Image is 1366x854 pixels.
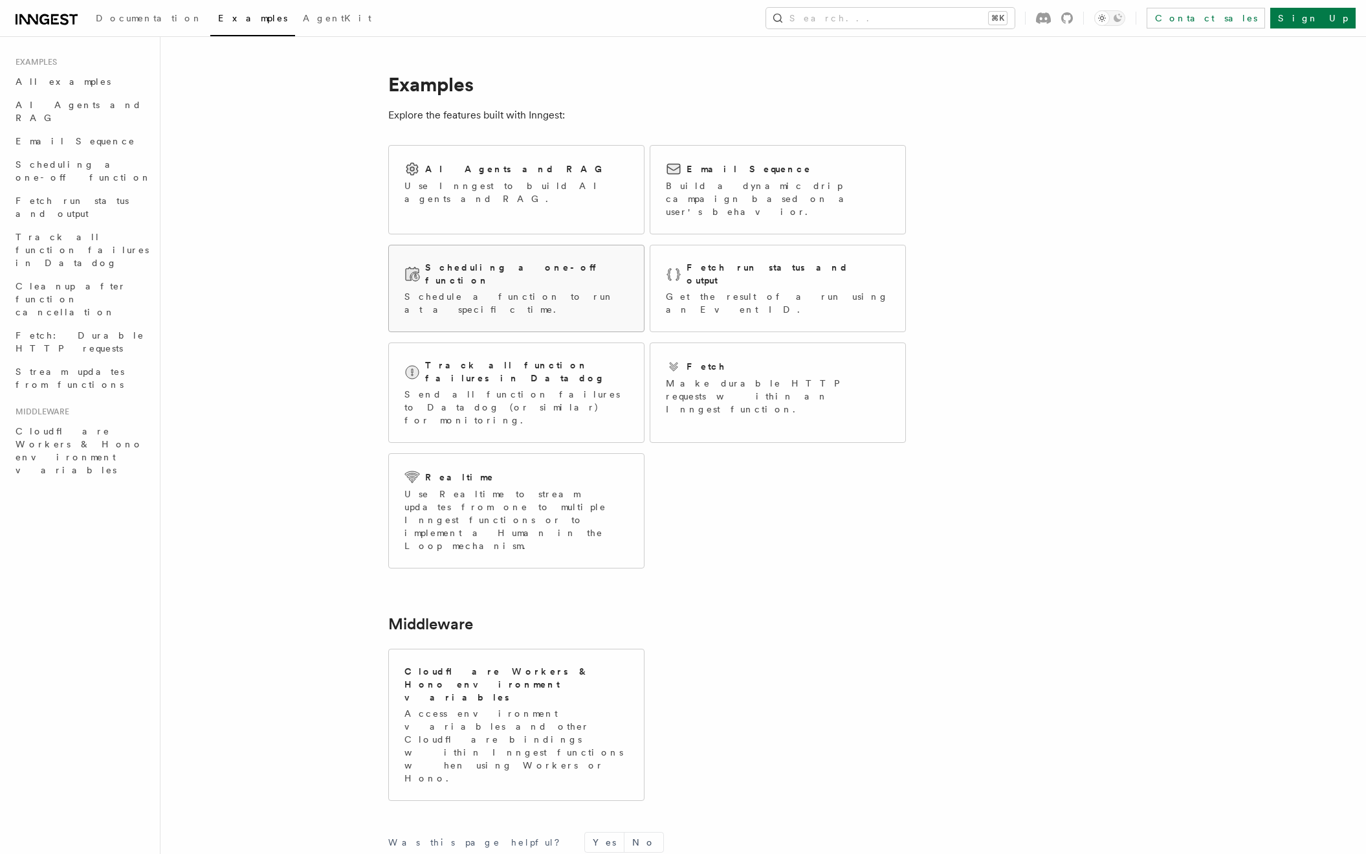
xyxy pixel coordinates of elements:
[388,245,644,332] a: Scheduling a one-off functionSchedule a function to run at a specific time.
[303,13,371,23] span: AgentKit
[16,76,111,87] span: All examples
[388,615,473,633] a: Middleware
[404,488,628,552] p: Use Realtime to stream updates from one to multiple Inngest functions or to implement a Human in ...
[218,13,287,23] span: Examples
[10,360,152,396] a: Stream updates from functions
[388,453,644,568] a: RealtimeUse Realtime to stream updates from one to multiple Inngest functions or to implement a H...
[404,388,628,427] p: Send all function failures to Datadog (or similar) for monitoring.
[687,163,811,175] h2: Email Sequence
[10,275,152,324] a: Cleanup after function cancellation
[16,366,124,390] span: Stream updates from functions
[10,93,152,129] a: AI Agents and RAG
[16,426,143,475] span: Cloudflare Workers & Hono environment variables
[404,707,628,785] p: Access environment variables and other Cloudflare bindings within Inngest functions when using Wo...
[425,471,494,484] h2: Realtime
[666,179,890,218] p: Build a dynamic drip campaign based on a user's behavior.
[687,261,890,287] h2: Fetch run status and output
[16,100,142,123] span: AI Agents and RAG
[687,360,726,373] h2: Fetch
[16,196,129,219] span: Fetch run status and output
[585,833,624,852] button: Yes
[425,261,628,287] h2: Scheduling a one-off function
[388,343,644,443] a: Track all function failures in DatadogSend all function failures to Datadog (or similar) for moni...
[388,73,906,96] h1: Examples
[766,8,1015,28] button: Search...⌘K
[624,833,663,852] button: No
[10,324,152,360] a: Fetch: Durable HTTP requests
[10,225,152,275] a: Track all function failures in Datadog
[404,179,628,205] p: Use Inngest to build AI agents and RAG.
[650,245,906,332] a: Fetch run status and outputGet the result of a run using an Event ID.
[10,70,152,93] a: All examples
[404,665,628,704] h2: Cloudflare Workers & Hono environment variables
[388,145,644,234] a: AI Agents and RAGUse Inngest to build AI agents and RAG.
[1094,10,1125,26] button: Toggle dark mode
[10,129,152,153] a: Email Sequence
[388,836,569,849] p: Was this page helpful?
[295,4,379,35] a: AgentKit
[16,232,149,268] span: Track all function failures in Datadog
[650,343,906,443] a: FetchMake durable HTTP requests within an Inngest function.
[10,407,69,417] span: Middleware
[650,145,906,234] a: Email SequenceBuild a dynamic drip campaign based on a user's behavior.
[16,136,135,146] span: Email Sequence
[989,12,1007,25] kbd: ⌘K
[666,290,890,316] p: Get the result of a run using an Event ID.
[388,649,644,801] a: Cloudflare Workers & Hono environment variablesAccess environment variables and other Cloudflare ...
[425,359,628,385] h2: Track all function failures in Datadog
[10,189,152,225] a: Fetch run status and output
[1147,8,1265,28] a: Contact sales
[96,13,203,23] span: Documentation
[16,330,144,354] span: Fetch: Durable HTTP requests
[16,159,151,183] span: Scheduling a one-off function
[10,57,57,67] span: Examples
[1270,8,1356,28] a: Sign Up
[88,4,210,35] a: Documentation
[210,4,295,36] a: Examples
[10,420,152,482] a: Cloudflare Workers & Hono environment variables
[10,153,152,189] a: Scheduling a one-off function
[404,290,628,316] p: Schedule a function to run at a specific time.
[666,377,890,416] p: Make durable HTTP requests within an Inngest function.
[16,281,126,317] span: Cleanup after function cancellation
[425,163,609,175] h2: AI Agents and RAG
[388,106,906,124] p: Explore the features built with Inngest:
